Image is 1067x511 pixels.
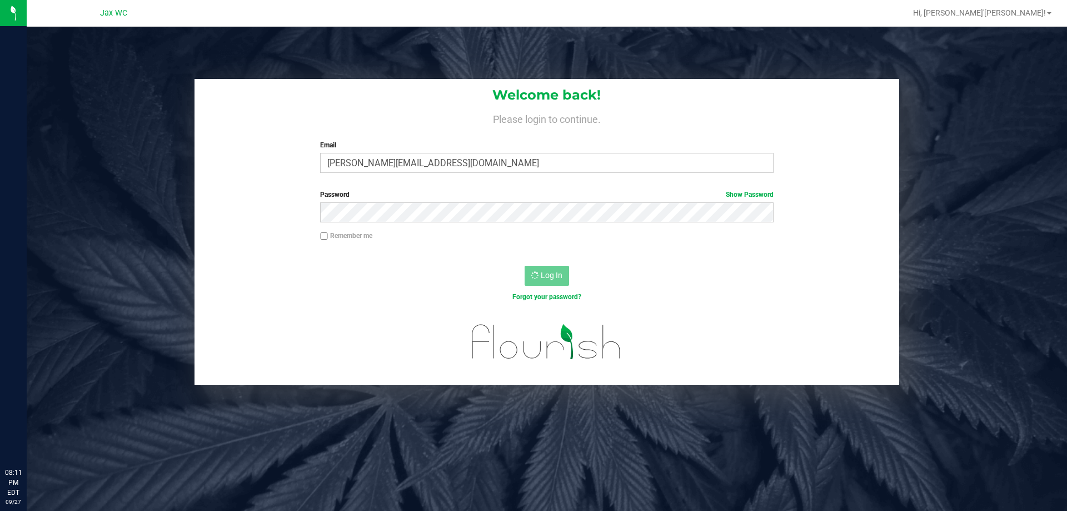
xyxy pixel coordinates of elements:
[541,271,562,280] span: Log In
[5,468,22,498] p: 08:11 PM EDT
[512,293,581,301] a: Forgot your password?
[320,191,350,199] span: Password
[726,191,774,199] a: Show Password
[195,111,899,125] h4: Please login to continue.
[458,314,635,370] img: flourish_logo.svg
[320,231,372,241] label: Remember me
[525,266,569,286] button: Log In
[5,498,22,506] p: 09/27
[913,8,1046,17] span: Hi, [PERSON_NAME]'[PERSON_NAME]!
[195,88,899,102] h1: Welcome back!
[320,140,773,150] label: Email
[100,8,127,18] span: Jax WC
[320,232,328,240] input: Remember me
